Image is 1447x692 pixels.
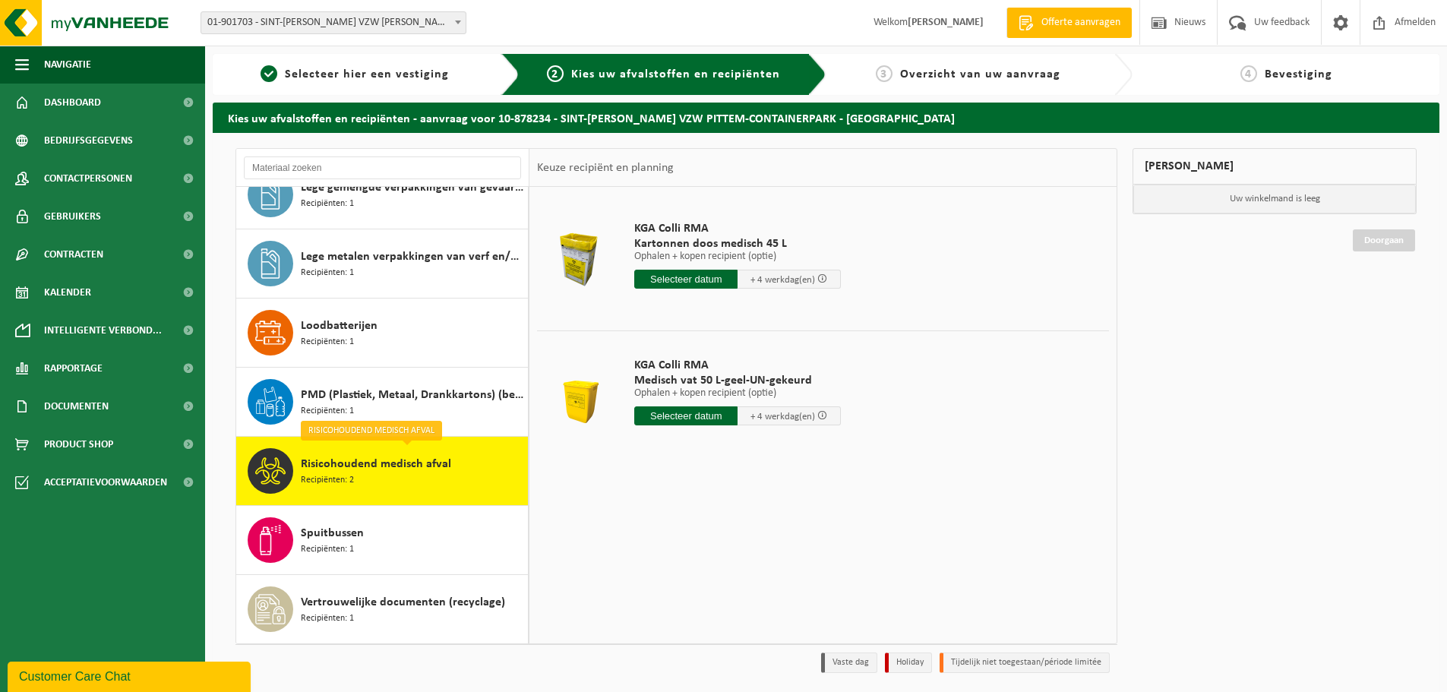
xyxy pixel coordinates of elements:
[236,575,529,643] button: Vertrouwelijke documenten (recyclage) Recipiënten: 1
[1265,68,1332,81] span: Bevestiging
[1240,65,1257,82] span: 4
[301,593,505,611] span: Vertrouwelijke documenten (recyclage)
[44,273,91,311] span: Kalender
[44,463,167,501] span: Acceptatievoorwaarden
[285,68,449,81] span: Selecteer hier een vestiging
[44,235,103,273] span: Contracten
[44,160,132,197] span: Contactpersonen
[44,197,101,235] span: Gebruikers
[44,46,91,84] span: Navigatie
[301,179,524,197] span: Lege gemengde verpakkingen van gevaarlijke stoffen
[213,103,1439,132] h2: Kies uw afvalstoffen en recipiënten - aanvraag voor 10-878234 - SINT-[PERSON_NAME] VZW PITTEM-CON...
[634,406,738,425] input: Selecteer datum
[634,221,841,236] span: KGA Colli RMA
[301,386,524,404] span: PMD (Plastiek, Metaal, Drankkartons) (bedrijven)
[634,236,841,251] span: Kartonnen doos medisch 45 L
[301,524,364,542] span: Spuitbussen
[750,275,815,285] span: + 4 werkdag(en)
[301,455,451,473] span: Risicohoudend medisch afval
[44,387,109,425] span: Documenten
[301,473,354,488] span: Recipiënten: 2
[236,160,529,229] button: Lege gemengde verpakkingen van gevaarlijke stoffen Recipiënten: 1
[900,68,1060,81] span: Overzicht van uw aanvraag
[244,156,521,179] input: Materiaal zoeken
[301,248,524,266] span: Lege metalen verpakkingen van verf en/of inkt (schraapschoon)
[44,122,133,160] span: Bedrijfsgegevens
[1038,15,1124,30] span: Offerte aanvragen
[1006,8,1132,38] a: Offerte aanvragen
[547,65,564,82] span: 2
[1353,229,1415,251] a: Doorgaan
[750,412,815,422] span: + 4 werkdag(en)
[8,659,254,692] iframe: chat widget
[876,65,893,82] span: 3
[571,68,780,81] span: Kies uw afvalstoffen en recipiënten
[634,251,841,262] p: Ophalen + kopen recipient (optie)
[236,299,529,368] button: Loodbatterijen Recipiënten: 1
[201,11,466,34] span: 01-901703 - SINT-JOZEF KLINIEK VZW PITTEM - PITTEM
[301,542,354,557] span: Recipiënten: 1
[821,653,877,673] li: Vaste dag
[634,373,841,388] span: Medisch vat 50 L-geel-UN-gekeurd
[236,437,529,506] button: Risicohoudend medisch afval Recipiënten: 2
[44,349,103,387] span: Rapportage
[529,149,681,187] div: Keuze recipiënt en planning
[220,65,489,84] a: 1Selecteer hier een vestiging
[44,425,113,463] span: Product Shop
[44,311,162,349] span: Intelligente verbond...
[236,229,529,299] button: Lege metalen verpakkingen van verf en/of inkt (schraapschoon) Recipiënten: 1
[908,17,984,28] strong: [PERSON_NAME]
[201,12,466,33] span: 01-901703 - SINT-JOZEF KLINIEK VZW PITTEM - PITTEM
[44,84,101,122] span: Dashboard
[301,317,378,335] span: Loodbatterijen
[301,611,354,626] span: Recipiënten: 1
[301,197,354,211] span: Recipiënten: 1
[261,65,277,82] span: 1
[236,368,529,437] button: PMD (Plastiek, Metaal, Drankkartons) (bedrijven) Recipiënten: 1
[236,506,529,575] button: Spuitbussen Recipiënten: 1
[1133,185,1416,213] p: Uw winkelmand is leeg
[634,270,738,289] input: Selecteer datum
[634,388,841,399] p: Ophalen + kopen recipient (optie)
[301,404,354,419] span: Recipiënten: 1
[301,335,354,349] span: Recipiënten: 1
[1133,148,1417,185] div: [PERSON_NAME]
[885,653,932,673] li: Holiday
[634,358,841,373] span: KGA Colli RMA
[301,266,354,280] span: Recipiënten: 1
[940,653,1110,673] li: Tijdelijk niet toegestaan/période limitée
